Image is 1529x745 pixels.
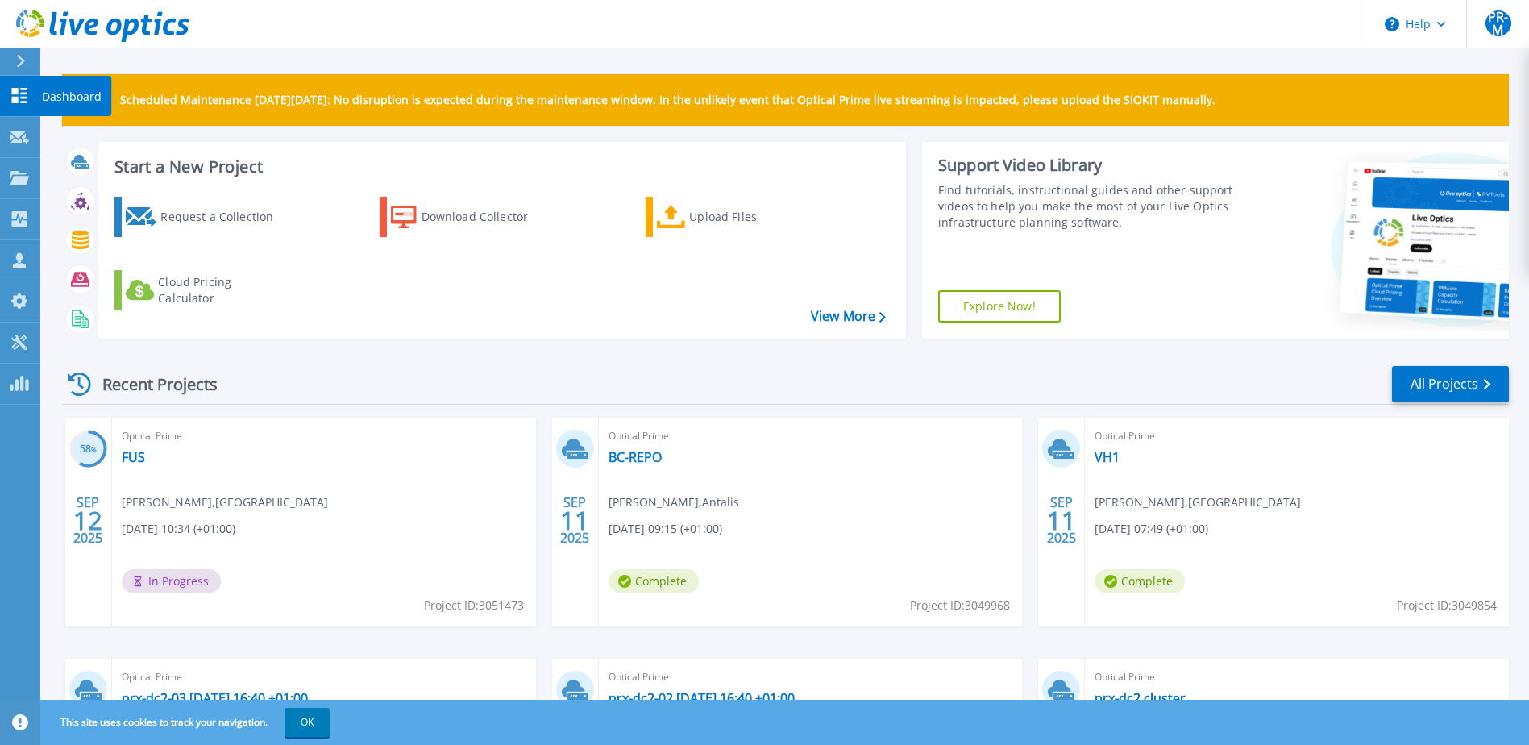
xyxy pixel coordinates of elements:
a: prx-dc2-03 [DATE] 16:40 +01:00 [122,690,308,706]
span: Optical Prime [1095,668,1499,686]
a: Upload Files [646,197,825,237]
span: Optical Prime [122,668,526,686]
span: [DATE] 09:15 (+01:00) [609,520,722,538]
span: 11 [560,514,589,527]
div: Request a Collection [160,201,289,233]
span: [PERSON_NAME] , [GEOGRAPHIC_DATA] [1095,493,1301,511]
p: Dashboard [42,76,102,118]
span: Complete [1095,569,1185,593]
div: Support Video Library [938,155,1237,176]
a: Explore Now! [938,290,1061,323]
a: All Projects [1392,366,1509,402]
span: 11 [1047,514,1076,527]
span: Optical Prime [1095,427,1499,445]
div: Cloud Pricing Calculator [158,274,287,306]
button: OK [285,708,330,737]
a: prx-dc2 cluster [1095,690,1186,706]
span: In Progress [122,569,221,593]
a: Request a Collection [114,197,294,237]
span: Complete [609,569,699,593]
a: View More [811,309,886,324]
div: Upload Files [689,201,818,233]
div: SEP 2025 [73,491,103,550]
span: Project ID: 3051473 [424,597,524,614]
span: [PERSON_NAME] , [GEOGRAPHIC_DATA] [122,493,328,511]
p: Scheduled Maintenance [DATE][DATE]: No disruption is expected during the maintenance window. In t... [120,94,1215,106]
span: % [91,445,97,454]
span: PR-M [1485,10,1511,36]
span: This site uses cookies to track your navigation. [44,708,330,737]
a: Download Collector [380,197,559,237]
a: Cloud Pricing Calculator [114,270,294,310]
span: [DATE] 07:49 (+01:00) [1095,520,1208,538]
h3: Start a New Project [114,158,885,176]
span: Optical Prime [609,668,1013,686]
a: VH1 [1095,449,1120,465]
div: Find tutorials, instructional guides and other support videos to help you make the most of your L... [938,182,1237,231]
div: SEP 2025 [559,491,590,550]
span: Optical Prime [122,427,526,445]
h3: 58 [69,440,107,459]
span: Project ID: 3049968 [910,597,1010,614]
div: SEP 2025 [1046,491,1077,550]
span: [DATE] 10:34 (+01:00) [122,520,235,538]
span: 12 [73,514,102,527]
span: [PERSON_NAME] , Antalis [609,493,739,511]
a: FUS [122,449,145,465]
div: Download Collector [422,201,551,233]
div: Recent Projects [62,364,239,404]
span: Project ID: 3049854 [1397,597,1497,614]
a: BC-REPO [609,449,662,465]
a: prx-dc2-02 [DATE] 16:40 +01:00 [609,690,795,706]
span: Optical Prime [609,427,1013,445]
